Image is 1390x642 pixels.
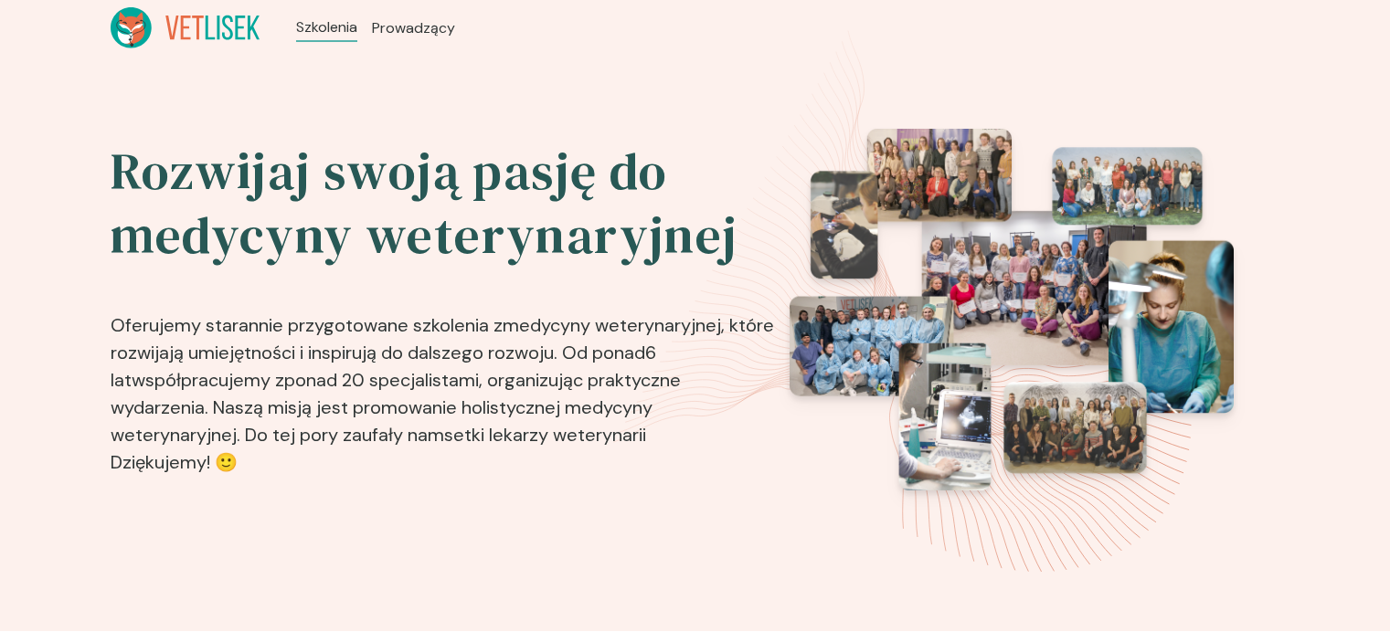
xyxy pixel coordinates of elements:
a: Szkolenia [296,16,357,38]
img: eventsPhotosRoll2.png [790,129,1234,490]
b: medycyny weterynaryjnej [503,313,721,337]
p: Oferujemy starannie przygotowane szkolenia z , które rozwijają umiejętności i inspirują do dalsze... [111,282,778,483]
h2: Rozwijaj swoją pasję do medycyny weterynaryjnej [111,140,778,268]
b: ponad 20 specjalistami [284,368,479,392]
a: Prowadzący [372,17,455,39]
b: setki lekarzy weterynarii [444,423,646,447]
